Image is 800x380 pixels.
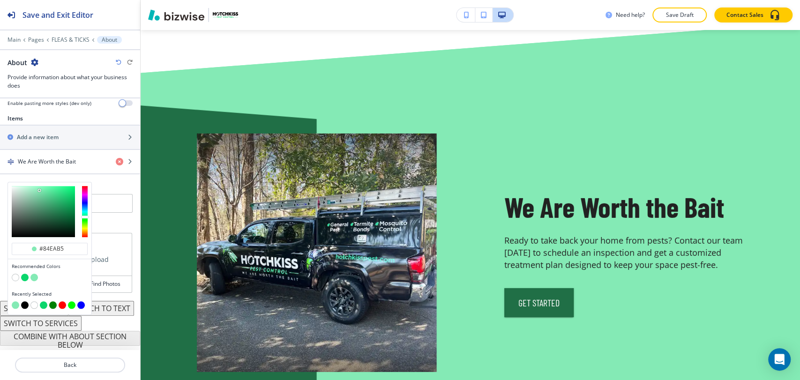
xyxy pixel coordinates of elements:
p: Back [16,361,124,369]
h2: Any Color (dev only, be careful!) [7,182,91,190]
button: get started [504,288,574,317]
button: About [97,36,122,44]
h2: Add a new item [17,133,59,142]
img: Bizwise Logo [148,9,204,21]
button: Find Photos [70,276,132,292]
button: Main [7,37,21,43]
p: Save Draft [665,11,695,19]
button: FLEAS & TICKS [52,37,90,43]
span: We Are Worth the Bait [504,190,724,224]
h4: Recommended Colors [12,263,88,270]
button: Save Draft [652,7,707,22]
h4: Enable pasting more styles (dev only) [7,100,91,107]
img: Drag [7,158,14,165]
h4: Recently Selected [12,291,88,298]
span: Ready to take back your home from pests? Contact our team [DATE] to schedule an inspection and ge... [504,235,745,270]
img: <p><span style="color: rgb(33, 33, 33);">We Are Worth the Bait</span></p> [197,134,437,372]
button: Back [15,358,125,373]
div: Open Intercom Messenger [768,348,791,371]
button: Contact Sales [714,7,793,22]
p: Contact Sales [726,11,763,19]
h2: Save and Exit Editor [22,9,93,21]
img: Your Logo [213,12,238,17]
h3: Need help? [616,11,645,19]
button: Pages [28,37,44,43]
h3: Provide information about what your business does [7,73,133,90]
p: About [102,37,117,43]
h2: About [7,58,27,67]
h4: Find Photos [90,280,120,288]
h2: Items [7,114,23,123]
h4: We Are Worth the Bait [18,157,76,166]
button: SWITCH TO TEXT [68,301,134,316]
